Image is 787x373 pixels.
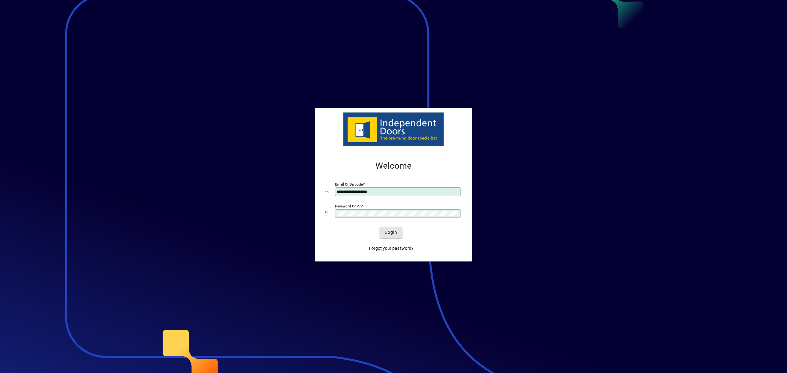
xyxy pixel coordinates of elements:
[380,227,402,238] button: Login
[385,229,397,236] span: Login
[335,182,363,186] mat-label: Email or Barcode
[369,245,413,252] span: Forgot your password?
[335,204,362,208] mat-label: Password or Pin
[366,243,416,254] a: Forgot your password?
[325,161,462,171] h2: Welcome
